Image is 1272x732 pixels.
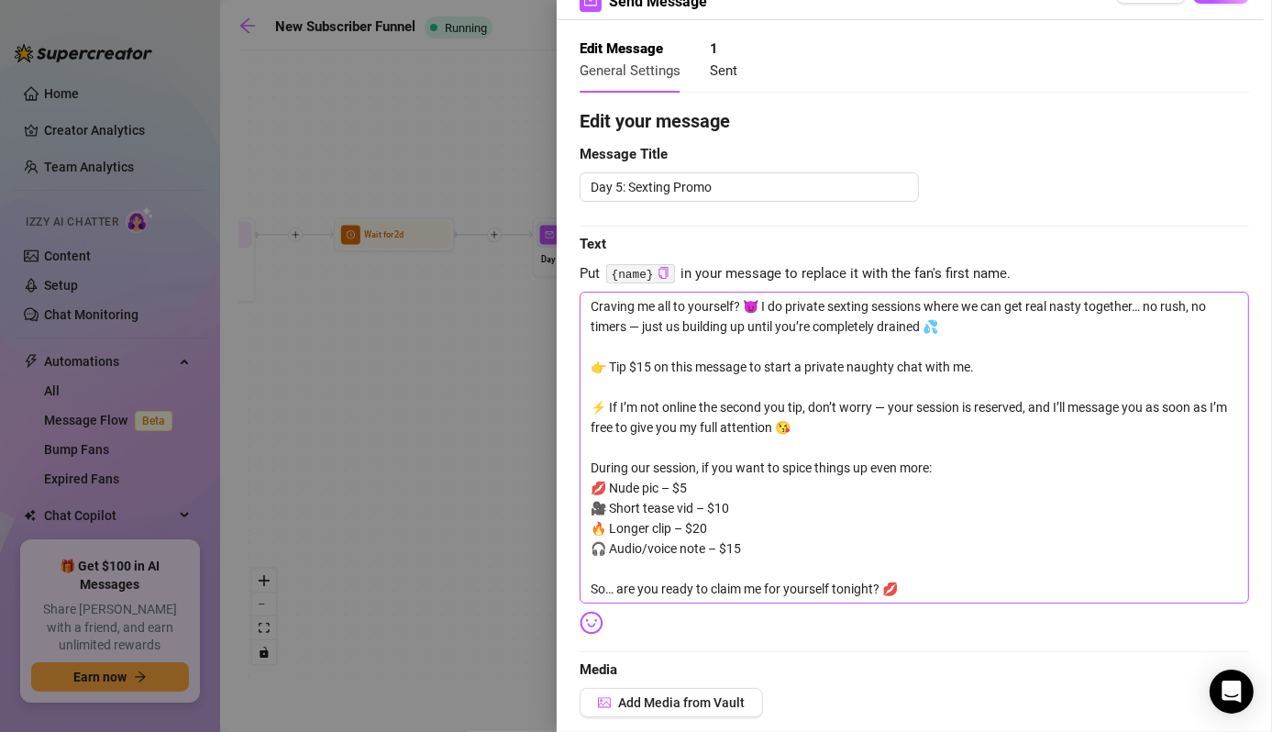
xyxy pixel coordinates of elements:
span: General Settings [580,62,680,79]
strong: Text [580,236,606,252]
button: Add Media from Vault [580,688,763,717]
textarea: Craving me all to yourself? 😈 I do private sexting sessions where we can get real nasty together…... [580,292,1249,604]
code: {name} [606,264,675,283]
textarea: Day 5: Sexting Promo [580,172,919,202]
img: svg%3e [580,611,603,635]
span: Add Media from Vault [618,695,745,710]
strong: Edit your message [580,110,730,132]
button: Click to Copy [658,267,669,281]
div: Open Intercom Messenger [1210,670,1254,714]
span: Sent [710,62,737,79]
span: picture [598,696,611,709]
span: Put in your message to replace it with the fan's first name. [580,263,1249,285]
strong: Media [580,661,617,678]
strong: Message Title [580,146,668,162]
span: copy [658,267,669,279]
strong: 1 [710,40,718,57]
strong: Edit Message [580,40,663,57]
